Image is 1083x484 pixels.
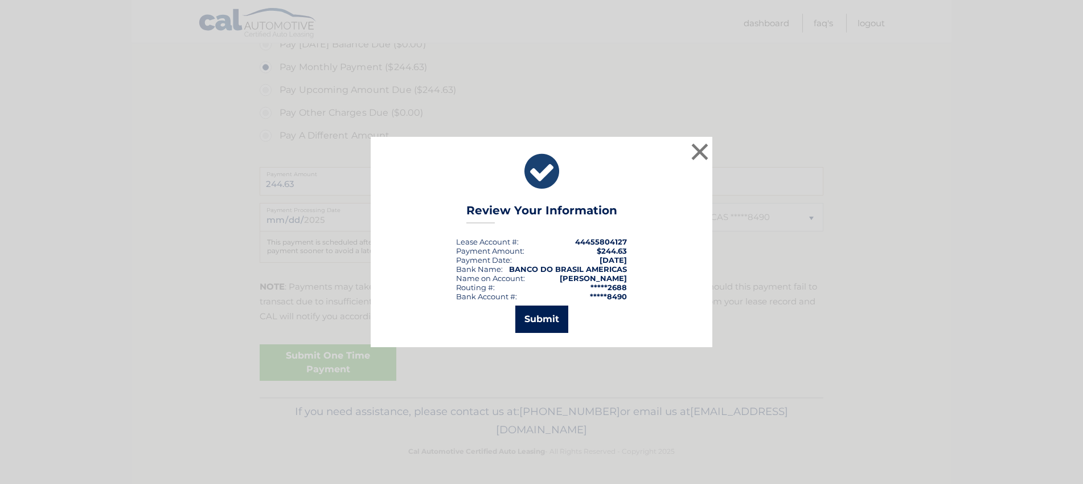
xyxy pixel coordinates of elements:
h3: Review Your Information [466,204,617,223]
div: Routing #: [456,283,495,292]
span: [DATE] [600,255,627,265]
span: Payment Date [456,255,510,265]
button: Submit [515,306,568,333]
span: $244.63 [597,246,627,255]
strong: BANCO DO BRASIL AMERICAS [509,265,627,274]
div: Name on Account: [456,274,525,283]
button: × [688,140,711,163]
div: Bank Account #: [456,292,517,301]
div: Lease Account #: [456,237,519,246]
div: Bank Name: [456,265,503,274]
strong: 44455804127 [575,237,627,246]
div: Payment Amount: [456,246,524,255]
div: : [456,255,512,265]
strong: [PERSON_NAME] [560,274,627,283]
